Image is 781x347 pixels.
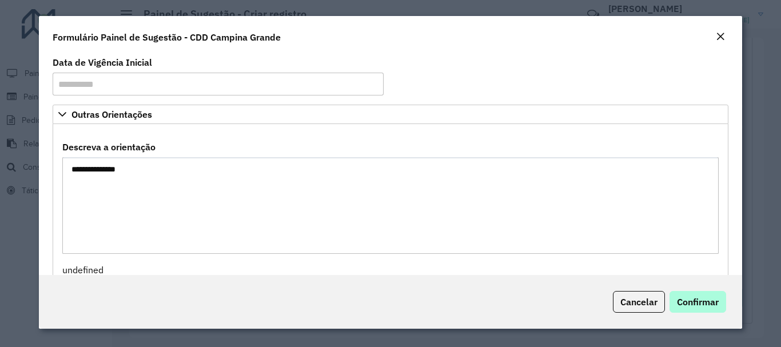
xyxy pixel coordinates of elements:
[71,110,152,119] span: Outras Orientações
[670,291,726,313] button: Confirmar
[53,105,728,124] a: Outras Orientações
[677,296,719,308] span: Confirmar
[712,30,728,45] button: Close
[62,140,156,154] label: Descreva a orientação
[62,264,103,276] span: undefined
[716,32,725,41] em: Fechar
[53,124,728,282] div: Outras Orientações
[620,296,658,308] span: Cancelar
[53,30,281,44] h4: Formulário Painel de Sugestão - CDD Campina Grande
[53,55,152,69] label: Data de Vigência Inicial
[613,291,665,313] button: Cancelar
